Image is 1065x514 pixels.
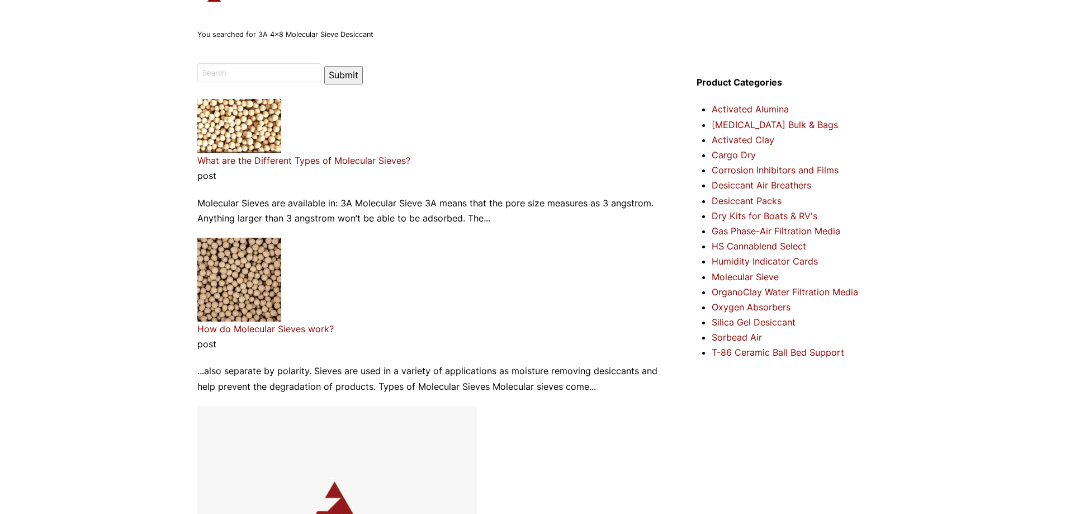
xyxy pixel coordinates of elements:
[197,99,281,153] img: Molecular Sieve
[197,63,322,82] input: Search
[197,364,664,394] p: ...also separate by polarity. Sieves are used in a variety of applications as moisture removing d...
[712,210,817,221] a: Dry Kits for Boats & RV's
[712,103,789,115] a: Activated Alumina
[712,119,838,130] a: [MEDICAL_DATA] Bulk & Bags
[712,134,774,145] a: Activated Clay
[712,317,796,328] a: Silica Gel Desiccant
[712,332,762,343] a: Sorbead Air
[197,155,410,166] a: What are the Different Types of Molecular Sieves?
[324,66,363,84] button: Submit
[712,347,844,358] a: T-86 Ceramic Ball Bed Support
[712,164,839,176] a: Corrosion Inhibitors and Films
[712,256,818,267] a: Humidity Indicator Cards
[712,180,811,191] a: Desiccant Air Breathers
[712,149,756,161] a: Cargo Dry
[712,195,782,206] a: Desiccant Packs
[197,30,373,39] span: You searched for 3A 4x8 Molecular Sieve Desiccant
[712,301,791,313] a: Oxygen Absorbers
[712,241,806,252] a: HS Cannablend Select
[197,323,334,334] a: How do Molecular Sieves work?
[697,75,868,90] h4: Product Categories
[197,238,281,322] img: Molecular Sieve
[197,337,664,352] p: post
[712,271,779,282] a: Molecular Sieve
[197,196,664,226] p: Molecular Sieves are available in: 3A Molecular Sieve 3A means that the pore size measures as 3 a...
[197,168,664,183] p: post
[712,225,840,237] a: Gas Phase-Air Filtration Media
[712,286,858,298] a: OrganoClay Water Filtration Media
